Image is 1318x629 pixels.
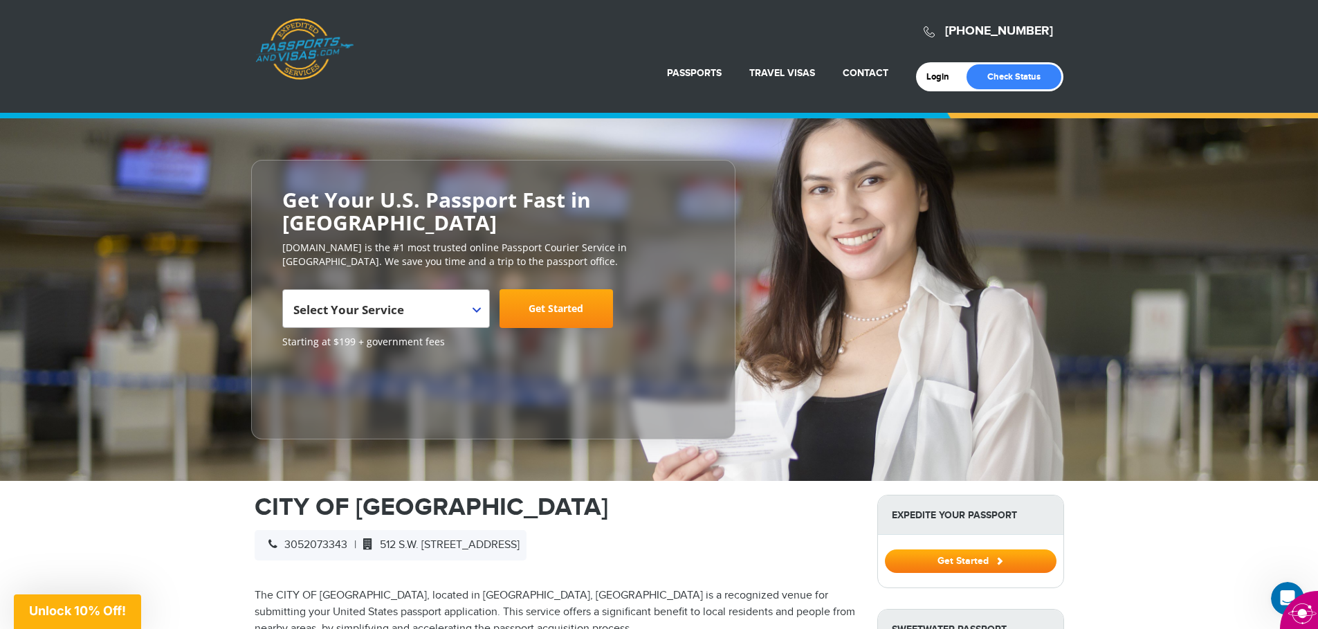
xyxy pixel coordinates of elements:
[885,555,1056,566] a: Get Started
[1271,582,1304,615] iframe: Intercom live chat
[282,356,386,425] iframe: Customer reviews powered by Trustpilot
[749,67,815,79] a: Travel Visas
[14,594,141,629] div: Unlock 10% Off!
[255,18,354,80] a: Passports & [DOMAIN_NAME]
[282,289,490,328] span: Select Your Service
[500,289,613,328] a: Get Started
[29,603,126,618] span: Unlock 10% Off!
[282,241,704,268] p: [DOMAIN_NAME] is the #1 most trusted online Passport Courier Service in [GEOGRAPHIC_DATA]. We sav...
[356,538,520,551] span: 512 S.W. [STREET_ADDRESS]
[255,530,527,560] div: |
[255,495,857,520] h1: CITY OF [GEOGRAPHIC_DATA]
[262,538,347,551] span: 3052073343
[282,188,704,234] h2: Get Your U.S. Passport Fast in [GEOGRAPHIC_DATA]
[293,295,475,334] span: Select Your Service
[967,64,1061,89] a: Check Status
[926,71,959,82] a: Login
[293,302,404,318] span: Select Your Service
[885,549,1056,573] button: Get Started
[878,495,1063,535] strong: Expedite Your Passport
[667,67,722,79] a: Passports
[843,67,888,79] a: Contact
[282,335,704,349] span: Starting at $199 + government fees
[945,24,1053,39] a: [PHONE_NUMBER]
